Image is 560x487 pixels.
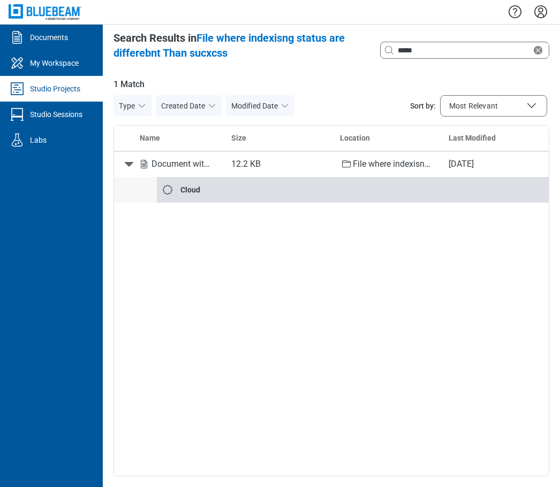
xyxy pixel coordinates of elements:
div: Cloud [157,177,549,203]
button: Type [113,95,152,117]
div: Labs [30,135,47,145]
button: Modified Date [226,95,294,117]
td: 12.2 KB [223,151,331,177]
img: Bluebeam, Inc. [9,4,81,20]
div: Search Results in [113,30,375,60]
svg: Labs [9,132,26,149]
strong: Cloud [180,185,200,194]
div: My Workspace [30,58,79,68]
td: [DATE] [440,151,549,177]
button: Created Date [156,95,222,117]
button: Collapse row [123,158,135,171]
svg: Studio Sessions [9,106,26,123]
svg: folder-icon [340,158,353,171]
svg: Studio Projects [9,80,26,97]
table: bb-data-table [114,126,549,203]
button: Sort by: [440,95,547,117]
div: Clear search [532,44,549,57]
div: File where indexisng status are differebnt Than sucxcss [353,158,432,171]
div: Clear search [380,42,549,59]
div: Studio Projects [30,83,80,94]
button: Settings [532,3,549,21]
div: Studio Sessions [30,109,82,120]
svg: My Workspace [9,55,26,72]
div: Documents [30,32,68,43]
svg: Documents [9,29,26,46]
div: Document with digital signature.pdf [152,158,214,171]
span: File where indexisng status are differebnt Than sucxcss [113,32,345,59]
span: Most Relevant [449,101,498,111]
span: Sort by: [410,101,436,111]
span: 1 Match [113,78,549,91]
svg: File-icon [138,158,150,171]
